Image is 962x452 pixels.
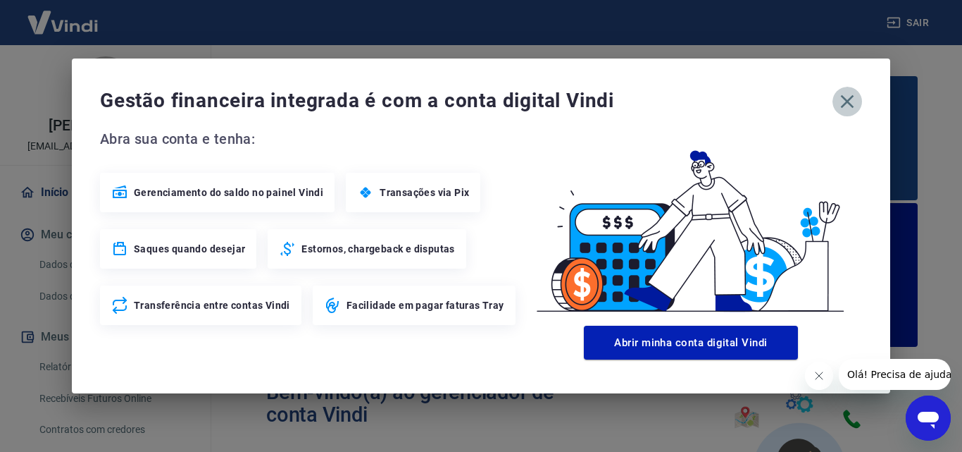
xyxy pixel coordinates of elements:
[805,362,833,390] iframe: Fechar mensagem
[906,396,951,441] iframe: Botão para abrir a janela de mensagens
[346,298,504,312] span: Facilidade em pagar faturas Tray
[134,298,290,312] span: Transferência entre contas Vindi
[134,185,323,200] span: Gerenciamento do saldo no painel Vindi
[301,242,454,256] span: Estornos, chargeback e disputas
[584,326,798,360] button: Abrir minha conta digital Vindi
[8,10,118,21] span: Olá! Precisa de ajuda?
[100,87,832,115] span: Gestão financeira integrada é com a conta digital Vindi
[839,359,951,390] iframe: Mensagem da empresa
[520,128,862,320] img: Good Billing
[100,128,520,150] span: Abra sua conta e tenha:
[380,185,469,200] span: Transações via Pix
[134,242,245,256] span: Saques quando desejar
